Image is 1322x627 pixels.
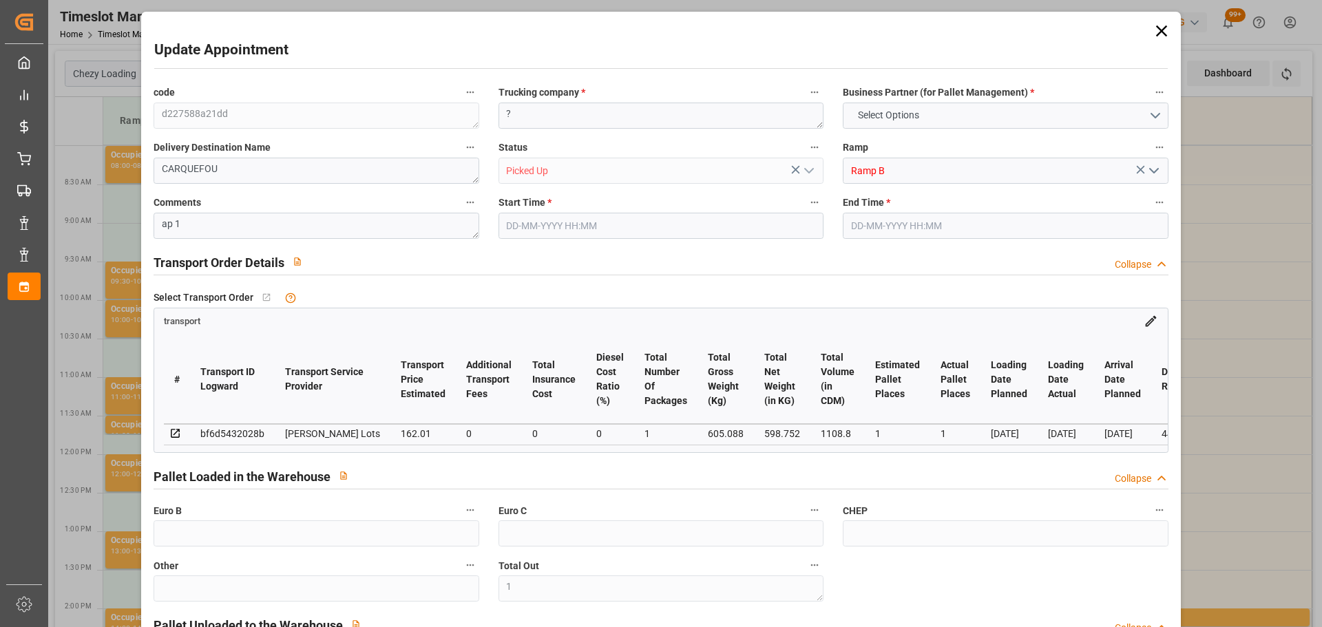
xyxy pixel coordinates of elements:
[154,103,479,129] textarea: d227588a21dd
[461,138,479,156] button: Delivery Destination Name
[154,253,284,272] h2: Transport Order Details
[200,425,264,442] div: bf6d5432028b
[401,425,445,442] div: 162.01
[532,425,576,442] div: 0
[461,501,479,519] button: Euro B
[499,575,823,602] textarea: 1
[1151,138,1168,156] button: Ramp
[499,158,823,184] input: Type to search/select
[461,193,479,211] button: Comments
[154,158,479,184] textarea: CARQUEFOU
[164,315,200,326] a: transport
[284,248,311,275] button: View description
[190,335,275,424] th: Transport ID Logward
[1115,257,1151,272] div: Collapse
[154,195,201,210] span: Comments
[390,335,456,424] th: Transport Price Estimated
[164,335,190,424] th: #
[164,316,200,326] span: transport
[596,425,624,442] div: 0
[754,335,810,424] th: Total Net Weight (in KG)
[154,85,175,100] span: code
[991,425,1027,442] div: [DATE]
[154,559,178,573] span: Other
[843,213,1168,239] input: DD-MM-YYYY HH:MM
[275,335,390,424] th: Transport Service Provider
[764,425,800,442] div: 598.752
[522,335,586,424] th: Total Insurance Cost
[456,335,522,424] th: Additional Transport Fees
[810,335,865,424] th: Total Volume (in CDM)
[1142,160,1163,182] button: open menu
[154,467,330,486] h2: Pallet Loaded in the Warehouse
[930,335,980,424] th: Actual Pallet Places
[499,103,823,129] textarea: ?
[798,160,819,182] button: open menu
[806,138,823,156] button: Status
[708,425,744,442] div: 605.088
[154,504,182,518] span: Euro B
[586,335,634,424] th: Diesel Cost Ratio (%)
[466,425,512,442] div: 0
[1038,335,1094,424] th: Loading Date Actual
[499,85,585,100] span: Trucking company
[843,158,1168,184] input: Type to search/select
[154,140,271,155] span: Delivery Destination Name
[499,213,823,239] input: DD-MM-YYYY HH:MM
[1151,501,1168,519] button: CHEP
[154,213,479,239] textarea: ap 1
[285,425,380,442] div: [PERSON_NAME] Lots
[499,504,527,518] span: Euro C
[499,195,552,210] span: Start Time
[499,140,527,155] span: Status
[806,501,823,519] button: Euro C
[1162,425,1213,442] div: 44
[843,504,868,518] span: CHEP
[634,335,697,424] th: Total Number Of Packages
[806,556,823,574] button: Total Out
[1048,425,1084,442] div: [DATE]
[1151,83,1168,101] button: Business Partner (for Pallet Management) *
[644,425,687,442] div: 1
[941,425,970,442] div: 1
[1151,335,1223,424] th: Destination Region
[1115,471,1151,486] div: Collapse
[461,556,479,574] button: Other
[980,335,1038,424] th: Loading Date Planned
[843,103,1168,129] button: open menu
[499,559,539,573] span: Total Out
[461,83,479,101] button: code
[843,195,890,210] span: End Time
[843,140,868,155] span: Ramp
[806,83,823,101] button: Trucking company *
[865,335,930,424] th: Estimated Pallet Places
[1094,335,1151,424] th: Arrival Date Planned
[821,425,854,442] div: 1108.8
[154,39,288,61] h2: Update Appointment
[154,290,253,305] span: Select Transport Order
[697,335,754,424] th: Total Gross Weight (Kg)
[851,108,926,123] span: Select Options
[843,85,1034,100] span: Business Partner (for Pallet Management)
[1104,425,1141,442] div: [DATE]
[806,193,823,211] button: Start Time *
[330,463,357,489] button: View description
[1151,193,1168,211] button: End Time *
[875,425,920,442] div: 1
